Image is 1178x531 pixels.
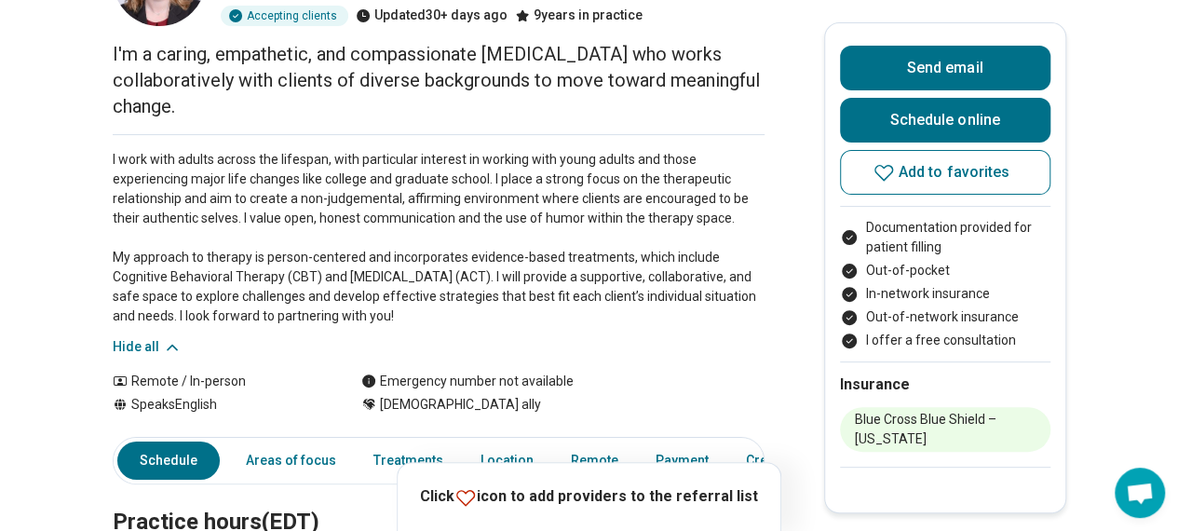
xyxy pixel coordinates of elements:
[380,395,541,415] span: [DEMOGRAPHIC_DATA] ally
[840,284,1050,304] li: In-network insurance
[644,442,720,480] a: Payment
[840,46,1050,90] button: Send email
[840,307,1050,327] li: Out-of-network insurance
[113,150,765,326] p: I work with adults across the lifespan, with particular interest in working with young adults and...
[840,218,1050,350] ul: Payment options
[420,485,758,509] p: Click icon to add providers to the referral list
[840,331,1050,350] li: I offer a free consultation
[840,98,1050,143] a: Schedule online
[117,442,220,480] a: Schedule
[113,372,324,391] div: Remote / In-person
[113,337,182,357] button: Hide all
[840,261,1050,280] li: Out-of-pocket
[560,442,630,480] a: Remote
[113,41,765,119] p: I'm a caring, empathetic, and compassionate [MEDICAL_DATA] who works collaboratively with clients...
[356,6,508,26] div: Updated 30+ days ago
[899,165,1010,180] span: Add to favorites
[735,442,828,480] a: Credentials
[840,150,1050,195] button: Add to favorites
[362,442,454,480] a: Treatments
[361,372,574,391] div: Emergency number not available
[113,395,324,415] div: Speaks English
[840,407,1050,452] li: Blue Cross Blue Shield – [US_STATE]
[840,374,1050,396] h2: Insurance
[221,6,348,26] div: Accepting clients
[469,442,545,480] a: Location
[840,218,1050,257] li: Documentation provided for patient filling
[235,442,347,480] a: Areas of focus
[1115,468,1165,518] div: Open chat
[515,6,643,26] div: 9 years in practice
